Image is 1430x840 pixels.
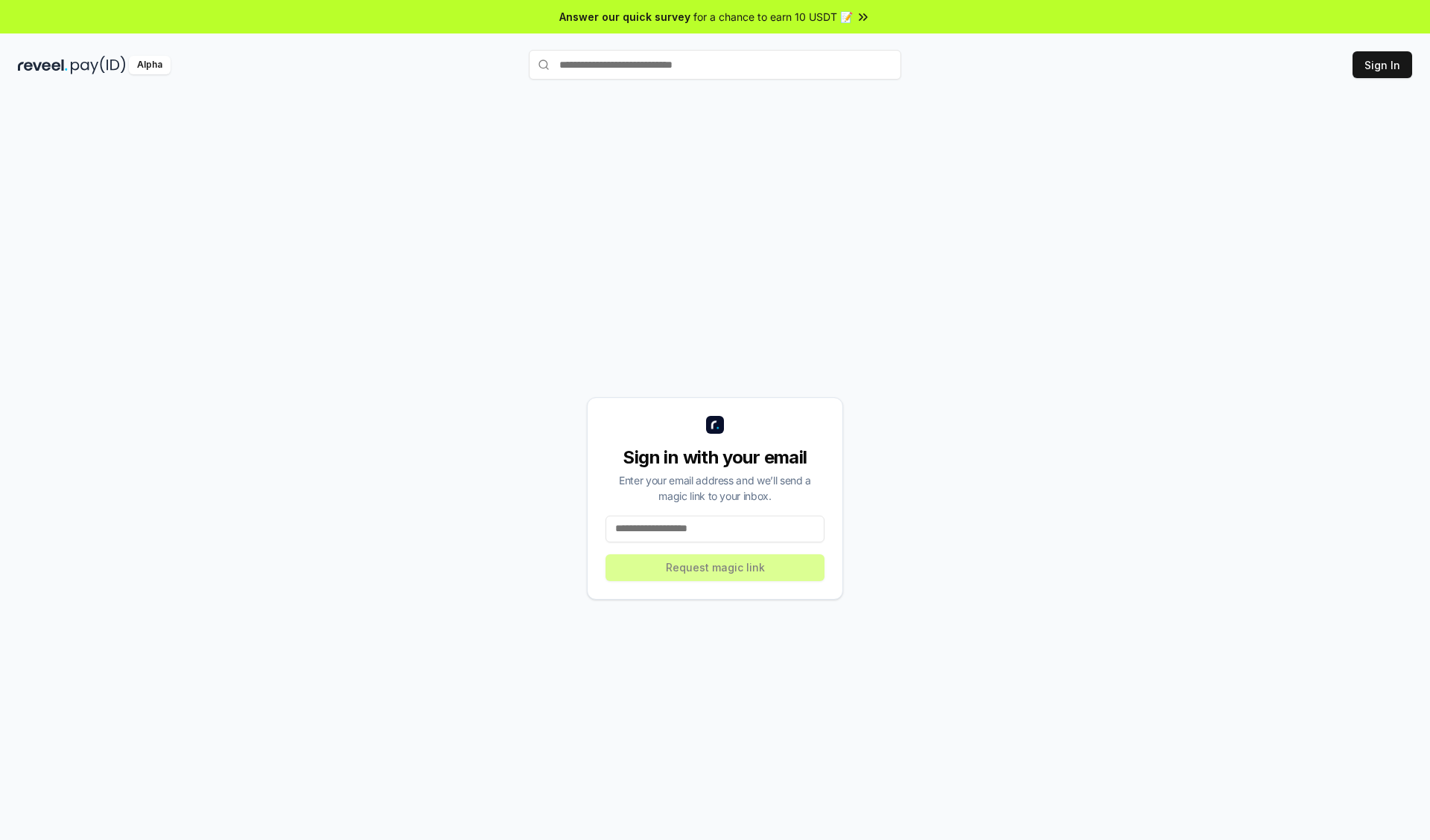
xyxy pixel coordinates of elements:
div: Sign in with your email [606,446,824,469]
div: Alpha [129,56,171,74]
img: pay_id [71,56,126,74]
button: Sign In [1353,51,1412,78]
span: Answer our quick survey [559,9,690,25]
img: reveel_dark [18,56,68,74]
span: for a chance to earn 10 USDT 📝 [693,9,853,25]
div: Enter your email address and we’ll send a magic link to your inbox. [606,472,824,504]
img: logo_small [706,416,724,434]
